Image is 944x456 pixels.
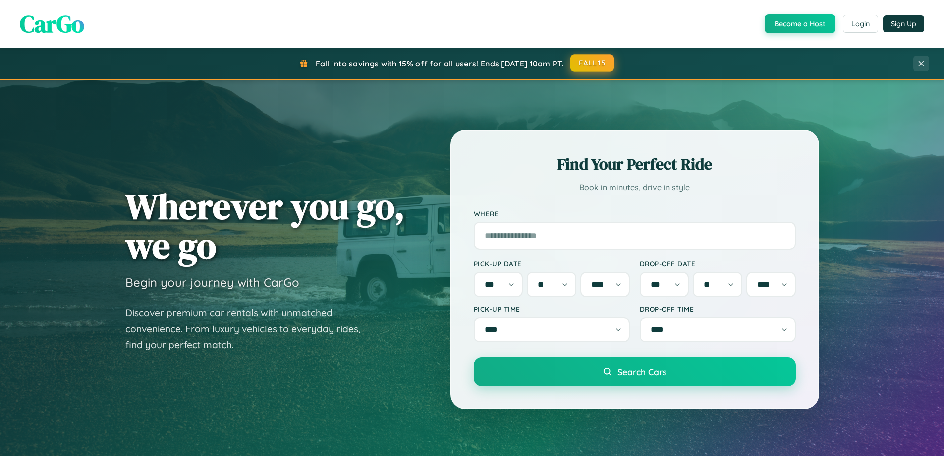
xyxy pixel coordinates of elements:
h2: Find Your Perfect Ride [474,153,796,175]
p: Discover premium car rentals with unmatched convenience. From luxury vehicles to everyday rides, ... [125,305,373,353]
button: Sign Up [883,15,924,32]
label: Where [474,209,796,218]
label: Pick-up Date [474,260,630,268]
label: Drop-off Date [640,260,796,268]
label: Drop-off Time [640,305,796,313]
button: FALL15 [570,54,614,72]
button: Search Cars [474,357,796,386]
span: Search Cars [617,366,666,377]
span: Fall into savings with 15% off for all users! Ends [DATE] 10am PT. [316,59,564,68]
button: Login [843,15,878,33]
span: CarGo [20,7,84,40]
h3: Begin your journey with CarGo [125,275,299,290]
label: Pick-up Time [474,305,630,313]
button: Become a Host [765,14,835,33]
h1: Wherever you go, we go [125,187,405,265]
p: Book in minutes, drive in style [474,180,796,195]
